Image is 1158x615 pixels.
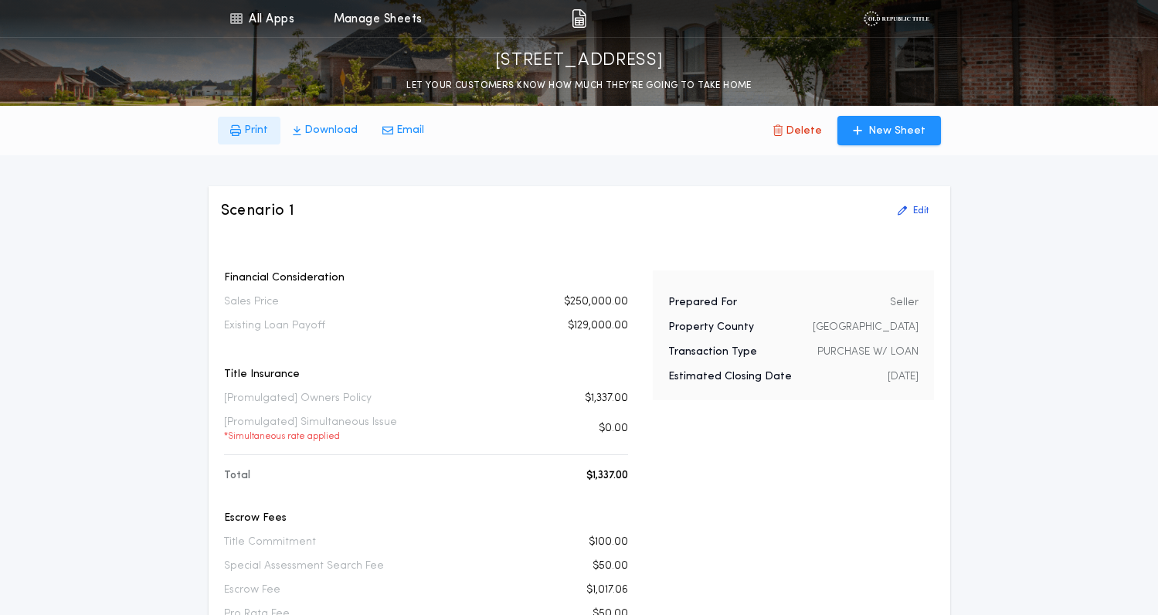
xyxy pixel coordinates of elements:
[224,391,372,406] p: [Promulgated] Owners Policy
[888,369,919,385] p: [DATE]
[224,511,628,526] p: Escrow Fees
[668,345,757,360] p: Transaction Type
[224,468,250,484] p: Total
[218,117,280,144] button: Print
[224,415,397,443] p: [Promulgated] Simultaneous Issue
[586,583,628,598] p: $1,017.06
[864,11,929,26] img: vs-icon
[564,294,628,310] p: $250,000.00
[586,468,628,484] p: $1,337.00
[888,199,938,223] button: Edit
[280,117,370,144] button: Download
[572,9,586,28] img: img
[786,124,822,139] p: Delete
[589,535,628,550] p: $100.00
[761,116,834,145] button: Delete
[224,559,384,574] p: Special Assessment Search Fee
[406,78,752,93] p: LET YOUR CUSTOMERS KNOW HOW MUCH THEY’RE GOING TO TAKE HOME
[224,583,280,598] p: Escrow Fee
[224,367,628,382] p: Title Insurance
[813,320,919,335] p: [GEOGRAPHIC_DATA]
[224,270,628,286] p: Financial Consideration
[224,535,316,550] p: Title Commitment
[244,123,268,138] p: Print
[224,294,279,310] p: Sales Price
[593,559,628,574] p: $50.00
[913,205,929,217] p: Edit
[304,123,358,138] p: Download
[890,295,919,311] p: Seller
[224,318,325,334] p: Existing Loan Payoff
[668,369,792,385] p: Estimated Closing Date
[396,123,424,138] p: Email
[668,320,754,335] p: Property County
[668,295,737,311] p: Prepared For
[868,124,925,139] p: New Sheet
[221,200,295,222] h3: Scenario 1
[599,421,628,437] p: $0.00
[370,117,436,144] button: Email
[568,318,628,334] p: $129,000.00
[585,391,628,406] p: $1,337.00
[837,116,941,145] button: New Sheet
[495,49,664,73] p: [STREET_ADDRESS]
[817,345,919,360] p: PURCHASE W/ LOAN
[224,430,397,443] p: * Simultaneous rate applied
